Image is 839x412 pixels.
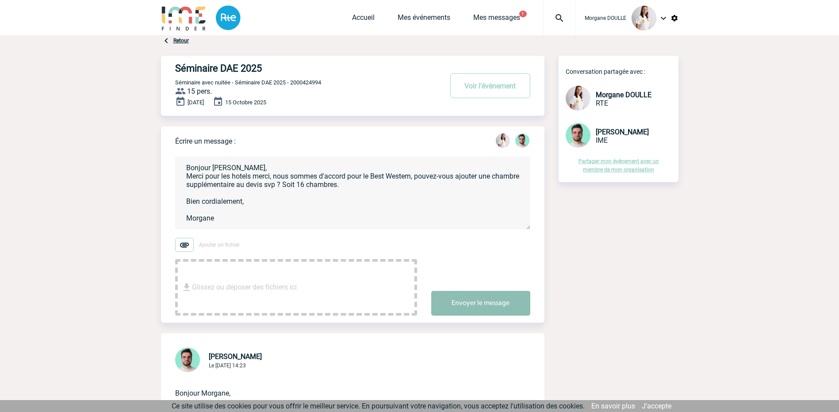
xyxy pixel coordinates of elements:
[596,136,608,145] span: IME
[175,79,321,86] span: Séminaire avec nuitée - Séminaire DAE 2025 - 2000424994
[596,128,649,136] span: [PERSON_NAME]
[496,134,510,149] div: Morgane DOULLE
[209,362,246,369] span: Le [DATE] 14:23
[632,6,656,31] img: 130205-0.jpg
[175,347,200,372] img: 121547-2.png
[591,402,635,410] a: En savoir plus
[515,134,529,148] img: 121547-2.png
[398,13,450,26] a: Mes événements
[578,158,659,173] a: Partager mon événement avec un membre de mon organisation
[566,68,678,75] p: Conversation partagée avec :
[596,99,608,107] span: RTE
[519,11,527,17] button: 1
[515,134,529,149] div: Benjamin ROLAND
[209,352,262,361] span: [PERSON_NAME]
[199,242,240,248] span: Ajouter un fichier
[187,87,212,95] span: 15 pers.
[496,134,510,148] img: 130205-0.jpg
[642,402,671,410] a: J'accepte
[188,99,204,106] span: [DATE]
[450,73,530,98] button: Voir l'événement
[175,63,416,74] h4: Séminaire DAE 2025
[585,15,626,21] span: Morgane DOULLE
[173,38,189,44] a: Retour
[566,123,590,148] img: 121547-2.png
[192,265,297,309] span: Glissez ou déposer des fichiers ici
[161,5,207,31] img: IME-Finder
[352,13,375,26] a: Accueil
[566,86,590,111] img: 130205-0.jpg
[175,137,236,145] p: Écrire un message :
[596,91,651,99] span: Morgane DOULLE
[181,282,192,293] img: file_download.svg
[431,291,530,316] button: Envoyer le message
[172,402,585,410] span: Ce site utilise des cookies pour vous offrir le meilleur service. En poursuivant votre navigation...
[225,99,266,106] span: 15 Octobre 2025
[473,13,520,26] a: Mes messages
